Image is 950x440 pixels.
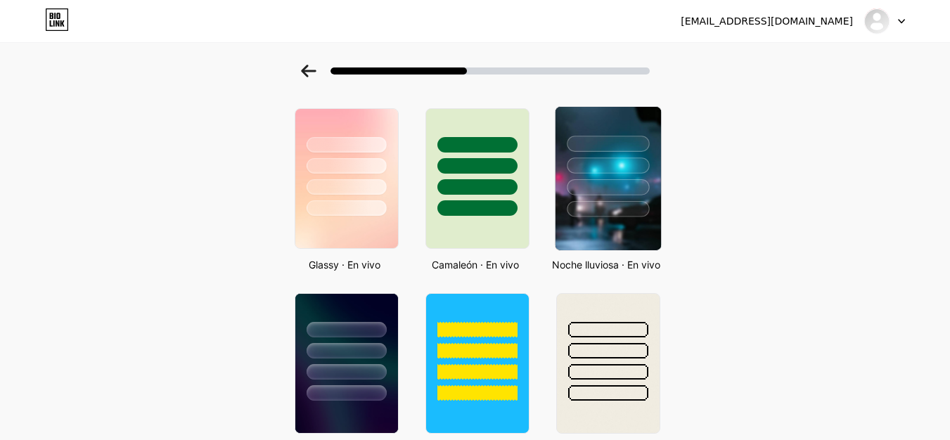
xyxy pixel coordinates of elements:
[309,259,380,271] font: Glassy · En vivo
[555,107,660,250] img: rainy_night.jpg
[864,8,890,34] img: Clínica San Sebastián
[552,259,660,271] font: Noche lluviosa · En vivo
[681,15,853,27] font: [EMAIL_ADDRESS][DOMAIN_NAME]
[432,259,519,271] font: Camaleón · En vivo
